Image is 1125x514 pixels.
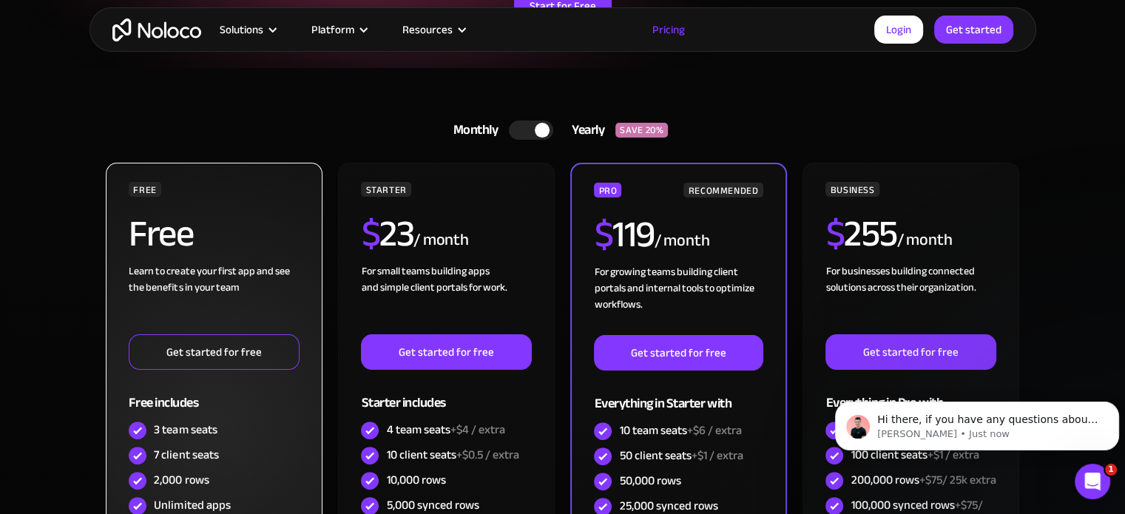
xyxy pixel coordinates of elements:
[129,215,193,252] h2: Free
[386,472,445,488] div: 10,000 rows
[361,182,411,197] div: STARTER
[154,422,217,438] div: 3 team seats
[129,334,299,370] a: Get started for free
[456,444,518,466] span: +$0.5 / extra
[361,215,413,252] h2: 23
[919,469,996,491] span: +$75/ 25k extra
[874,16,923,44] a: Login
[129,182,161,197] div: FREE
[825,199,844,268] span: $
[361,199,379,268] span: $
[154,447,218,463] div: 7 client seats
[634,20,703,39] a: Pricing
[825,334,996,370] a: Get started for free
[619,422,741,439] div: 10 team seats
[112,18,201,41] a: home
[615,123,668,138] div: SAVE 20%
[553,119,615,141] div: Yearly
[361,263,531,334] div: For small teams building apps and simple client portals for work. ‍
[1105,464,1117,476] span: 1
[402,20,453,39] div: Resources
[825,370,996,418] div: Everything in Pro with
[896,229,952,252] div: / month
[386,497,479,513] div: 5,000 synced rows
[686,419,741,442] span: +$6 / extra
[154,472,209,488] div: 2,000 rows
[654,229,709,253] div: / month
[829,371,1125,474] iframe: Intercom notifications message
[201,20,293,39] div: Solutions
[619,473,680,489] div: 50,000 rows
[413,229,469,252] div: / month
[1075,464,1110,499] iframe: Intercom live chat
[851,472,996,488] div: 200,000 rows
[384,20,482,39] div: Resources
[361,370,531,418] div: Starter includes
[129,263,299,334] div: Learn to create your first app and see the benefits in your team ‍
[220,20,263,39] div: Solutions
[594,183,621,197] div: PRO
[386,447,518,463] div: 10 client seats
[594,264,763,335] div: For growing teams building client portals and internal tools to optimize workflows.
[361,334,531,370] a: Get started for free
[934,16,1013,44] a: Get started
[683,183,763,197] div: RECOMMENDED
[154,497,230,513] div: Unlimited apps
[825,182,879,197] div: BUSINESS
[594,335,763,371] a: Get started for free
[293,20,384,39] div: Platform
[825,263,996,334] div: For businesses building connected solutions across their organization. ‍
[386,422,504,438] div: 4 team seats
[619,447,743,464] div: 50 client seats
[450,419,504,441] span: +$4 / extra
[825,215,896,252] h2: 255
[129,370,299,418] div: Free includes
[435,119,510,141] div: Monthly
[619,498,717,514] div: 25,000 synced rows
[311,20,354,39] div: Platform
[594,371,763,419] div: Everything in Starter with
[691,444,743,467] span: +$1 / extra
[594,200,612,269] span: $
[594,216,654,253] h2: 119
